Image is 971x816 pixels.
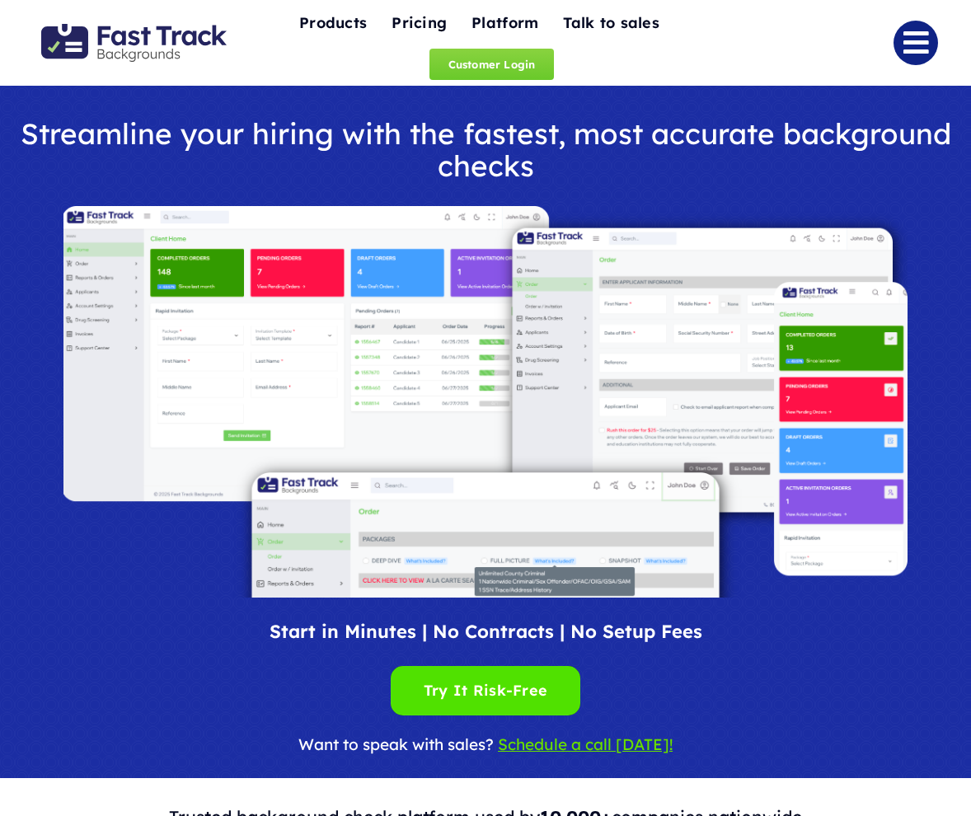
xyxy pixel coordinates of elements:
span: Platform [471,11,538,36]
span: Try It Risk-Free [424,678,547,704]
img: Fast Track Backgrounds Platform [63,206,908,597]
img: Fast Track Backgrounds Logo [41,24,227,62]
h1: Streamline your hiring with the fastest, most accurate background checks [3,118,969,181]
span: Start in Minutes | No Contracts | No Setup Fees [270,620,702,643]
span: Products [299,11,367,36]
span: Want to speak with sales? [298,734,494,754]
a: Schedule a call [DATE]! [498,734,673,754]
nav: One Page [260,2,712,84]
span: Talk to sales [563,11,659,36]
span: Pricing [392,11,447,36]
a: Talk to sales [563,6,659,41]
a: Try It Risk-Free [391,666,580,716]
a: Platform [471,6,538,41]
a: Pricing [392,6,447,41]
a: Customer Login [429,49,555,80]
a: Link to # [894,21,938,65]
a: Fast Track Backgrounds Logo [41,22,227,40]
